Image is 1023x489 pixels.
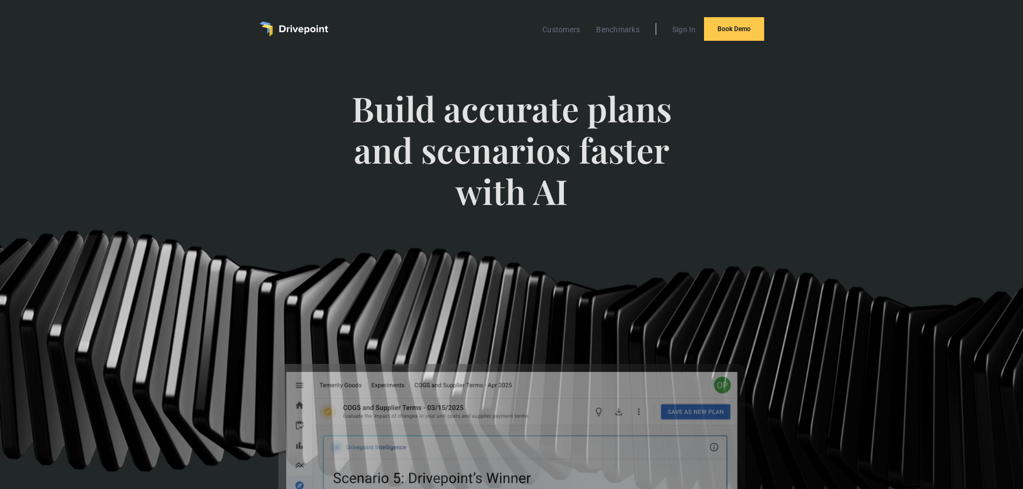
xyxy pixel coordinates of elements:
span: Build accurate plans and scenarios faster with AI [335,88,688,233]
a: Book Demo [704,17,764,41]
a: Customers [537,23,585,37]
a: Benchmarks [591,23,645,37]
a: Sign In [667,23,701,37]
a: home [259,21,328,37]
